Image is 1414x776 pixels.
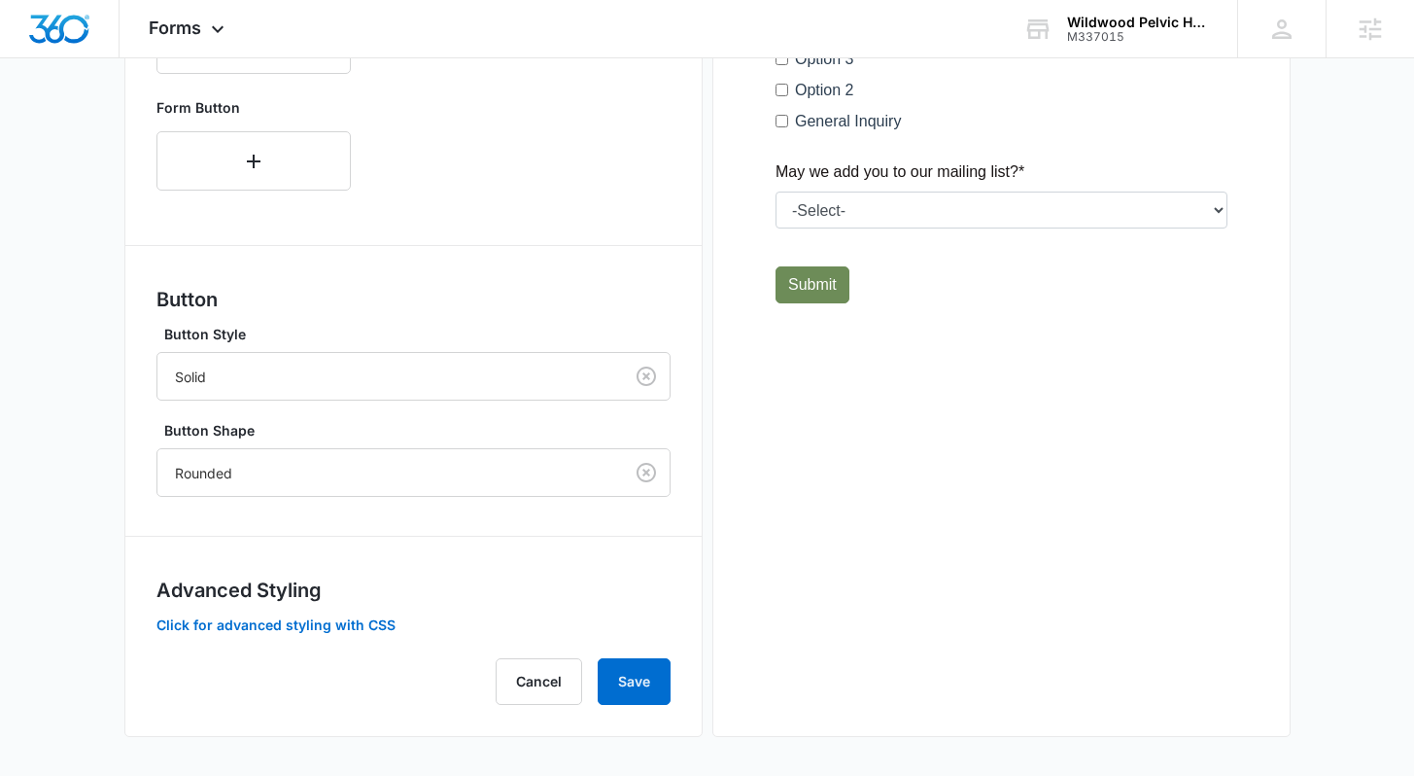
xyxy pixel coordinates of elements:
[164,420,678,441] label: Button Shape
[156,97,351,118] p: Form Button
[631,361,662,392] button: Clear
[156,618,396,632] button: Click for advanced styling with CSS
[13,721,61,737] span: Submit
[631,457,662,488] button: Clear
[19,492,78,515] label: Option 3
[598,658,671,705] button: Save
[164,324,678,344] label: Button Style
[496,658,582,705] button: Cancel
[156,576,671,605] h3: Advanced Styling
[19,523,78,547] label: Option 2
[149,18,201,38] span: Forms
[156,285,671,314] h3: Button
[19,554,125,578] label: General Inquiry
[1067,30,1209,44] div: account id
[1067,15,1209,30] div: account name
